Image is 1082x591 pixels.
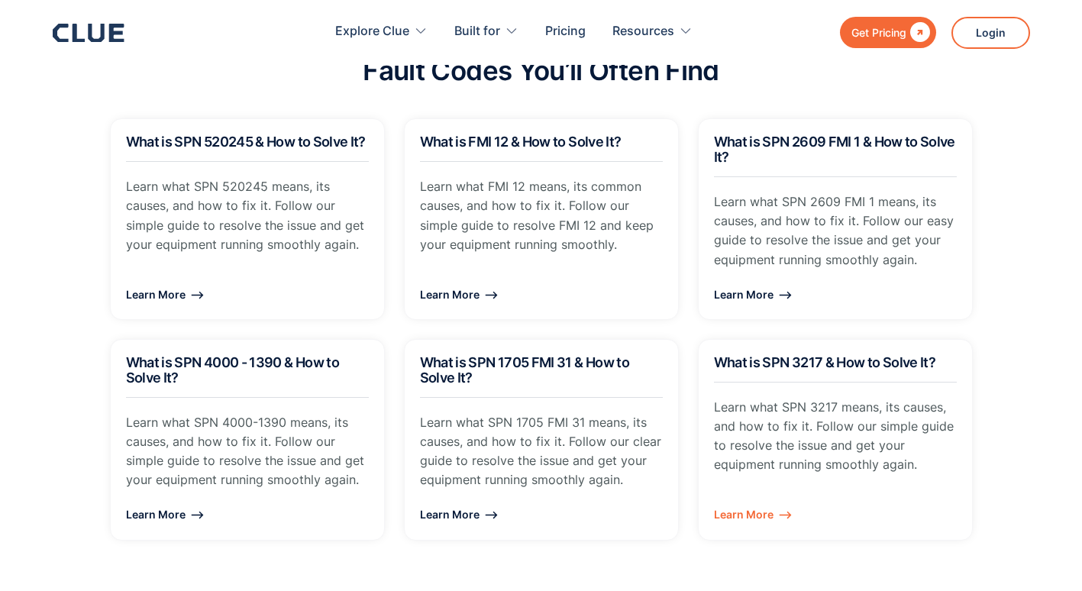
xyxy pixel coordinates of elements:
[906,23,930,42] div: 
[714,134,957,165] h2: What is SPN 2609 FMI 1 & How to Solve It?
[420,355,663,386] h2: What is SPN 1705 FMI 31 & How to Solve It?
[714,355,957,370] h2: What is SPN 3217 & How to Solve It?
[612,8,674,56] div: Resources
[110,339,385,541] a: What is SPN 4000 - 1390 & How to Solve It?Learn what SPN 4000-1390 means, its causes, and how to ...
[110,118,385,320] a: What is SPN 520245 & How to Solve It?Learn what SPN 520245 means, its causes, and how to fix it. ...
[404,118,679,320] a: What is FMI 12 & How to Solve It?Learn what FMI 12 means, its common causes, and how to fix it. F...
[454,8,518,56] div: Built for
[420,413,663,490] p: Learn what SPN 1705 FMI 31 means, its causes, and how to fix it. Follow our clear guide to resolv...
[454,8,500,56] div: Built for
[335,8,428,56] div: Explore Clue
[698,118,973,320] a: What is SPN 2609 FMI 1 & How to Solve It?Learn what SPN 2609 FMI 1 means, its causes, and how to ...
[126,355,369,386] h2: What is SPN 4000 - 1390 & How to Solve It?
[404,339,679,541] a: What is SPN 1705 FMI 31 & How to Solve It?Learn what SPN 1705 FMI 31 means, its causes, and how t...
[698,339,973,541] a: What is SPN 3217 & How to Solve It?Learn what SPN 3217 means, its causes, and how to fix it. Foll...
[420,177,663,254] p: Learn what FMI 12 means, its common causes, and how to fix it. Follow our simple guide to resolve...
[335,8,409,56] div: Explore Clue
[363,56,719,86] h2: Fault Codes You’ll Often Find
[126,505,369,524] div: Learn More ⟶
[714,285,957,304] div: Learn More ⟶
[545,8,586,56] a: Pricing
[420,285,663,304] div: Learn More ⟶
[612,8,693,56] div: Resources
[714,398,957,475] p: Learn what SPN 3217 means, its causes, and how to fix it. Follow our simple guide to resolve the ...
[126,285,369,304] div: Learn More ⟶
[714,192,957,270] p: Learn what SPN 2609 FMI 1 means, its causes, and how to fix it. Follow our easy guide to resolve ...
[851,23,906,42] div: Get Pricing
[126,177,369,254] p: Learn what SPN 520245 means, its causes, and how to fix it. Follow our simple guide to resolve th...
[420,505,663,524] div: Learn More ⟶
[714,505,957,524] div: Learn More ⟶
[840,17,936,48] a: Get Pricing
[126,413,369,490] p: Learn what SPN 4000-1390 means, its causes, and how to fix it. Follow our simple guide to resolve...
[951,17,1030,49] a: Login
[420,134,663,150] h2: What is FMI 12 & How to Solve It?
[126,134,369,150] h2: What is SPN 520245 & How to Solve It?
